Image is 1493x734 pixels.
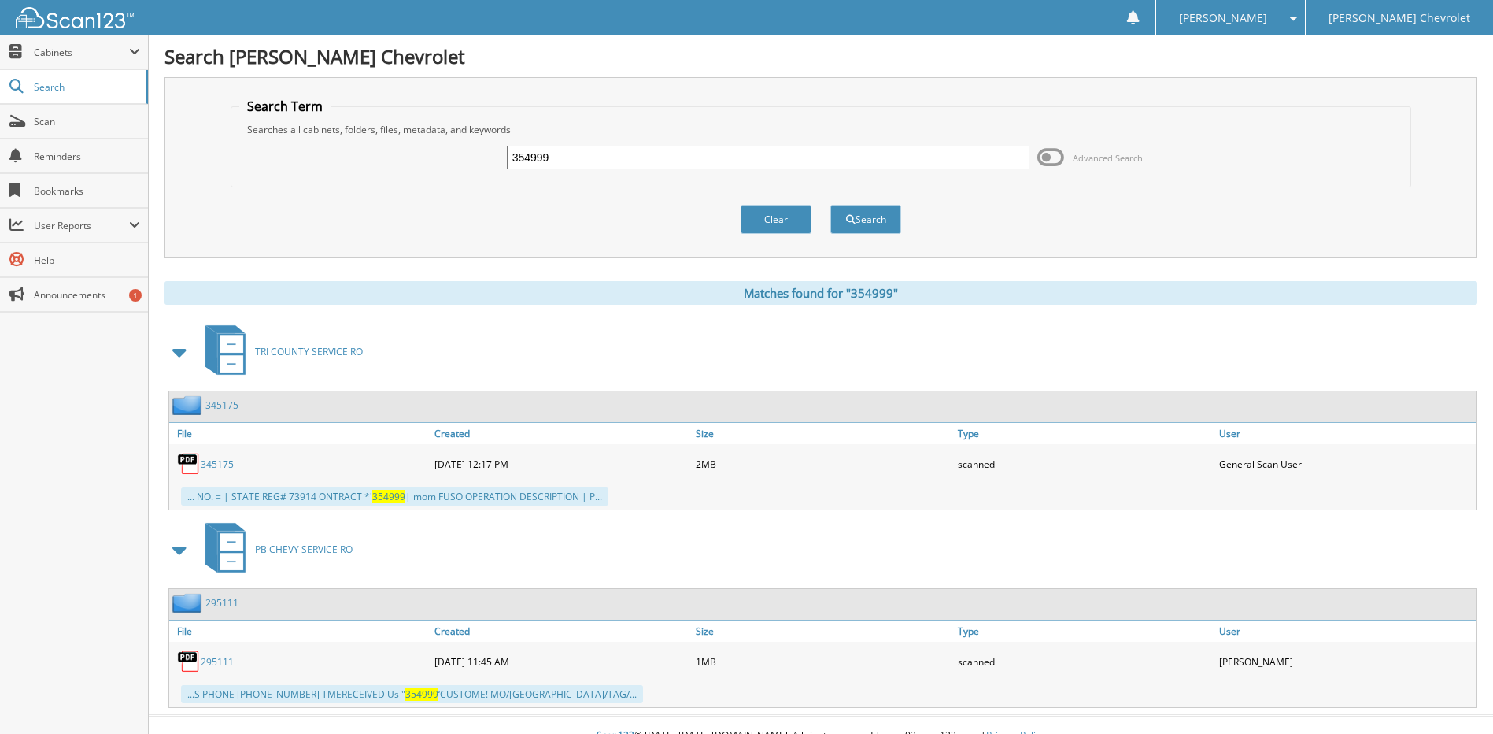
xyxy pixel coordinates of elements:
div: General Scan User [1215,448,1476,480]
a: Type [954,423,1215,444]
img: PDF.png [177,452,201,476]
a: 345175 [201,458,234,471]
div: ... NO. = | STATE REG# 73914 ONTRACT *' | mom FUSO OPERATION DESCRIPTION | P... [181,487,608,506]
div: [DATE] 11:45 AM [431,646,692,677]
div: Matches found for "354999" [164,281,1477,305]
span: Advanced Search [1073,152,1143,164]
span: 354999 [372,490,405,503]
span: User Reports [34,219,129,232]
span: Announcements [34,288,140,302]
a: Created [431,621,692,642]
img: PDF.png [177,650,201,673]
a: User [1215,621,1476,642]
span: 354999 [405,688,438,701]
a: File [169,423,431,444]
button: Search [830,205,901,234]
div: 2MB [692,448,953,480]
h1: Search [PERSON_NAME] Chevrolet [164,43,1477,69]
span: Scan [34,115,140,128]
span: Help [34,254,140,267]
button: Clear [741,205,811,234]
div: scanned [954,448,1215,480]
legend: Search Term [239,98,331,115]
a: PB CHEVY SERVICE RO [196,518,353,580]
div: scanned [954,646,1215,677]
img: folder2.png [172,593,205,613]
div: [DATE] 12:17 PM [431,448,692,480]
span: [PERSON_NAME] [1179,13,1267,23]
span: PB CHEVY SERVICE RO [255,543,353,556]
div: ...S PHONE [PHONE_NUMBER] TMERECEIVED Us " ‘CUSTOME! MO/[GEOGRAPHIC_DATA]/TAG/... [181,685,643,703]
a: Created [431,423,692,444]
span: Bookmarks [34,184,140,198]
a: 345175 [205,399,238,412]
span: Search [34,80,138,94]
a: Size [692,621,953,642]
iframe: Chat Widget [1414,658,1493,734]
div: 1MB [692,646,953,677]
div: Searches all cabinets, folders, files, metadata, and keywords [239,123,1402,136]
a: 295111 [201,655,234,669]
a: 295111 [205,596,238,610]
img: scan123-logo-white.svg [16,7,134,28]
a: Type [954,621,1215,642]
div: 1 [129,289,142,302]
img: folder2.png [172,395,205,415]
a: Size [692,423,953,444]
a: User [1215,423,1476,444]
a: File [169,621,431,642]
span: TRI COUNTY SERVICE RO [255,345,363,358]
a: TRI COUNTY SERVICE RO [196,321,363,383]
span: Reminders [34,150,140,163]
div: [PERSON_NAME] [1215,646,1476,677]
span: Cabinets [34,46,129,59]
span: [PERSON_NAME] Chevrolet [1329,13,1470,23]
